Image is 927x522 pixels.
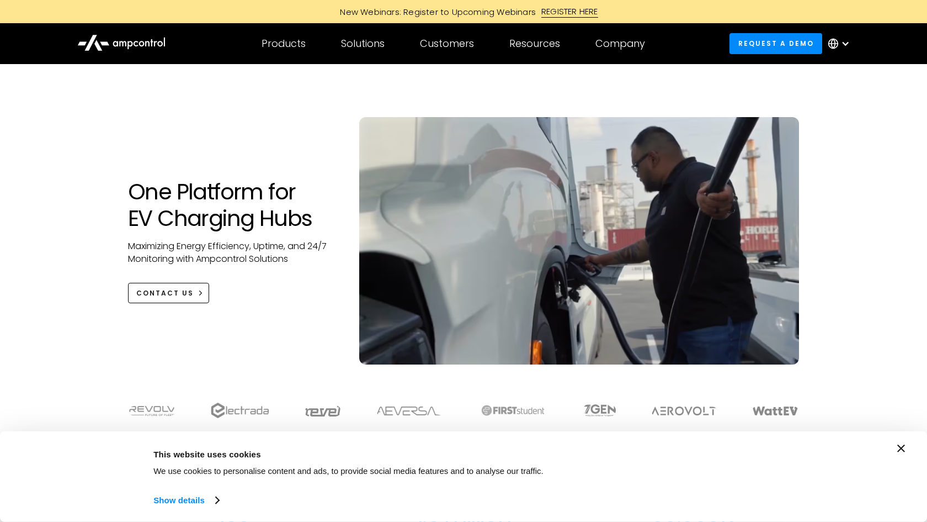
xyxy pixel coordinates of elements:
span: We use cookies to personalise content and ads, to provide social media features and to analyse ou... [153,466,544,476]
div: This website uses cookies [153,447,694,461]
div: Solutions [341,38,385,50]
button: Close banner [897,445,905,452]
img: electrada logo [211,403,269,418]
div: Resources [509,38,560,50]
a: Request a demo [729,33,822,54]
button: Okay [719,445,877,477]
p: Maximizing Energy Efficiency, Uptime, and 24/7 Monitoring with Ampcontrol Solutions [128,240,337,265]
div: Customers [420,38,474,50]
img: WattEV logo [752,407,798,415]
div: Products [262,38,306,50]
img: Aerovolt Logo [651,407,717,415]
h1: One Platform for EV Charging Hubs [128,178,337,231]
a: New Webinars: Register to Upcoming WebinarsREGISTER HERE [215,6,712,18]
a: CONTACT US [128,283,209,303]
div: REGISTER HERE [541,6,598,18]
div: New Webinars: Register to Upcoming Webinars [329,6,541,18]
div: CONTACT US [136,288,194,298]
a: Show details [153,492,219,509]
div: Company [595,38,645,50]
